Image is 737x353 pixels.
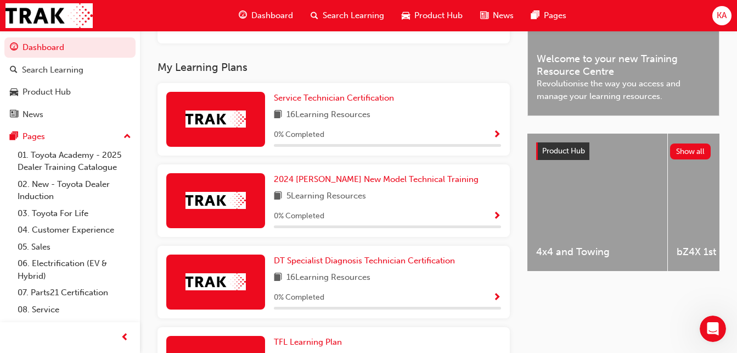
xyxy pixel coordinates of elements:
span: book-icon [274,190,282,203]
span: guage-icon [10,43,18,53]
span: search-icon [311,9,318,23]
a: Dashboard [4,37,136,58]
span: news-icon [480,9,488,23]
a: 09. Technical Training [13,318,136,335]
span: News [493,9,514,22]
span: 16 Learning Resources [286,108,370,122]
span: 4x4 and Towing [536,246,659,258]
span: DT Specialist Diagnosis Technician Certification [274,256,455,266]
span: search-icon [10,65,18,75]
span: Show Progress [493,130,501,140]
span: up-icon [123,130,131,144]
h3: My Learning Plans [157,61,510,74]
span: news-icon [10,110,18,120]
img: Trak [5,3,93,28]
div: News [22,108,43,121]
span: car-icon [10,87,18,97]
a: 05. Sales [13,239,136,256]
span: pages-icon [10,132,18,142]
span: guage-icon [239,9,247,23]
img: Trak [185,111,246,128]
div: Search Learning [22,64,83,76]
span: 16 Learning Resources [286,271,370,285]
iframe: Intercom live chat [700,316,726,342]
button: Show Progress [493,128,501,142]
a: car-iconProduct Hub [393,4,471,27]
span: book-icon [274,271,282,285]
span: 0 % Completed [274,129,324,141]
span: pages-icon [531,9,539,23]
span: prev-icon [121,331,129,345]
span: Dashboard [251,9,293,22]
a: pages-iconPages [522,4,575,27]
a: TFL Learning Plan [274,336,346,349]
span: Pages [544,9,566,22]
a: News [4,104,136,125]
a: 08. Service [13,301,136,318]
img: Trak [185,192,246,209]
a: news-iconNews [471,4,522,27]
img: Trak [185,273,246,290]
a: guage-iconDashboard [230,4,302,27]
span: 0 % Completed [274,210,324,223]
span: 5 Learning Resources [286,190,366,203]
a: Product HubShow all [536,142,711,160]
div: Product Hub [22,86,71,98]
a: Product Hub [4,82,136,102]
div: Pages [22,130,45,143]
button: Pages [4,126,136,147]
span: 0 % Completed [274,291,324,304]
span: KA [717,9,727,22]
button: DashboardSearch LearningProduct HubNews [4,35,136,126]
span: Search Learning [323,9,384,22]
span: book-icon [274,108,282,122]
a: 03. Toyota For Life [13,205,136,222]
span: Product Hub [542,146,585,156]
a: Service Technician Certification [274,92,398,104]
a: 06. Electrification (EV & Hybrid) [13,255,136,284]
span: Service Technician Certification [274,93,394,103]
span: 2024 [PERSON_NAME] New Model Technical Training [274,174,479,184]
button: Show all [670,144,711,159]
a: search-iconSearch Learning [302,4,393,27]
a: 07. Parts21 Certification [13,284,136,301]
a: 02. New - Toyota Dealer Induction [13,176,136,205]
span: Welcome to your new Training Resource Centre [537,53,710,78]
span: TFL Learning Plan [274,337,342,347]
button: Show Progress [493,291,501,305]
a: 04. Customer Experience [13,222,136,239]
a: Search Learning [4,60,136,80]
a: 2024 [PERSON_NAME] New Model Technical Training [274,173,483,186]
span: Show Progress [493,212,501,222]
span: Product Hub [414,9,463,22]
button: KA [712,6,732,25]
a: 01. Toyota Academy - 2025 Dealer Training Catalogue [13,147,136,176]
a: DT Specialist Diagnosis Technician Certification [274,255,459,267]
span: car-icon [402,9,410,23]
span: Revolutionise the way you access and manage your learning resources. [537,78,710,102]
a: 4x4 and Towing [527,134,667,271]
span: Show Progress [493,293,501,303]
button: Show Progress [493,209,501,223]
